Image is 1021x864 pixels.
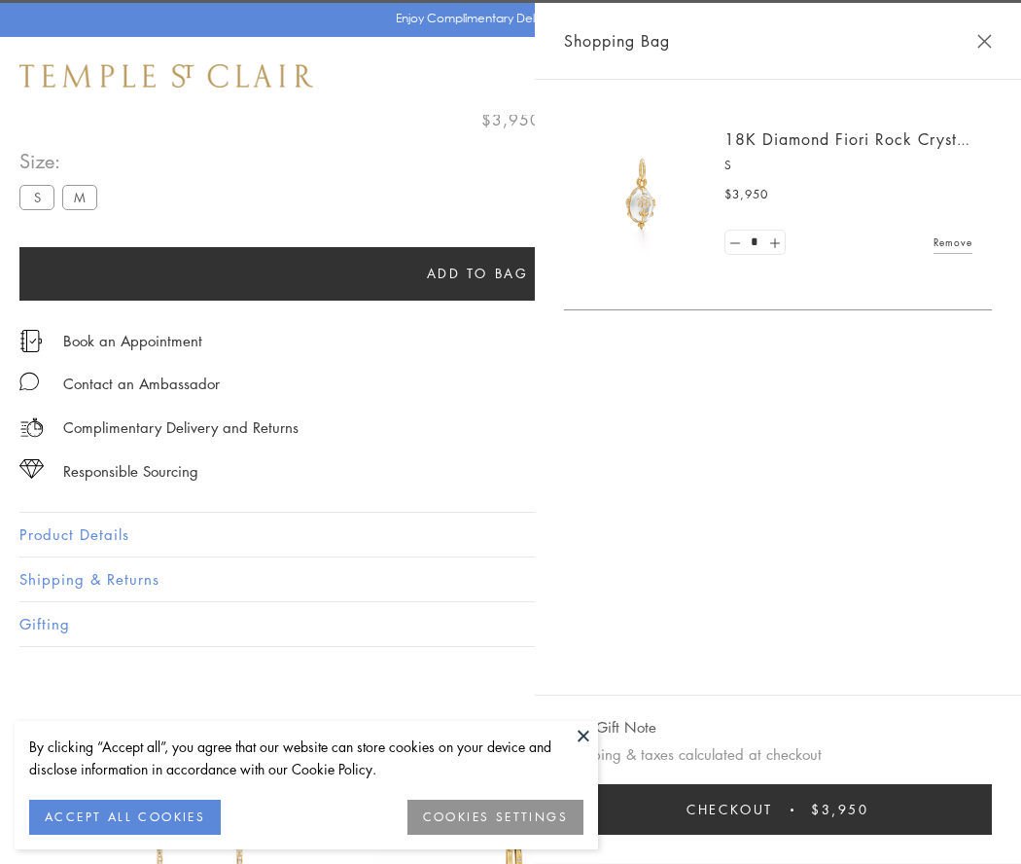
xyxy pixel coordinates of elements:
button: Gifting [19,602,1002,646]
button: Shipping & Returns [19,558,1002,601]
span: Add to bag [427,263,529,284]
button: Close Shopping Bag [977,34,992,49]
img: icon_delivery.svg [19,415,44,440]
a: Set quantity to 0 [725,231,745,255]
button: Add Gift Note [564,715,656,739]
h3: You May Also Like [49,716,972,747]
button: ACCEPT ALL COOKIES [29,800,221,835]
img: icon_appointment.svg [19,330,43,352]
span: $3,950 [811,799,869,820]
img: P51889-E11FIORI [583,136,700,253]
img: icon_sourcing.svg [19,459,44,479]
p: Enjoy Complimentary Delivery & Returns [396,9,616,28]
div: Responsible Sourcing [63,459,198,484]
p: Complimentary Delivery and Returns [63,415,299,440]
a: Remove [933,232,972,253]
label: S [19,185,54,209]
span: $3,950 [724,185,768,204]
button: Product Details [19,513,1002,557]
div: Contact an Ambassador [63,372,220,396]
span: Size: [19,145,105,177]
a: Set quantity to 2 [764,231,784,255]
div: By clicking “Accept all”, you agree that our website can store cookies on your device and disclos... [29,736,583,780]
button: COOKIES SETTINGS [407,800,583,835]
span: Shopping Bag [564,28,670,54]
label: M [62,185,97,209]
p: S [724,156,972,175]
a: Book an Appointment [63,330,202,351]
span: Checkout [687,799,773,820]
span: $3,950 [481,107,541,132]
img: MessageIcon-01_2.svg [19,372,39,391]
button: Add to bag [19,247,935,301]
button: Checkout $3,950 [564,784,992,835]
img: Temple St. Clair [19,64,313,88]
p: Shipping & taxes calculated at checkout [564,742,992,767]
